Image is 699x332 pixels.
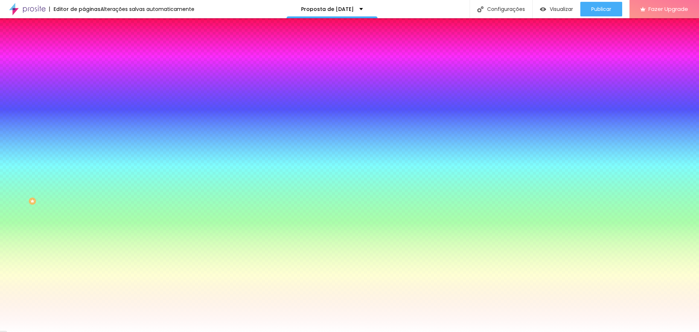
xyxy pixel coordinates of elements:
img: view-1.svg [540,6,546,12]
button: Visualizar [533,2,580,16]
p: Proposta de [DATE] [301,7,354,12]
div: Alterações salvas automaticamente [100,7,194,12]
img: Icone [477,6,483,12]
span: Publicar [591,6,611,12]
button: Publicar [580,2,622,16]
div: Editor de páginas [49,7,100,12]
span: Visualizar [550,6,573,12]
span: Fazer Upgrade [648,6,688,12]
